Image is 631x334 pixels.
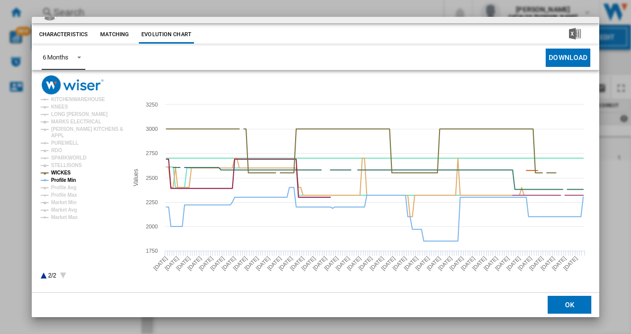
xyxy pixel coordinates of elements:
[51,177,76,183] tspan: Profile Min
[51,215,78,220] tspan: Market Max
[32,17,600,318] md-dialog: Product popup
[425,255,442,272] tspan: [DATE]
[448,255,464,272] tspan: [DATE]
[346,255,362,272] tspan: [DATE]
[51,170,71,175] tspan: WICKES
[380,255,396,272] tspan: [DATE]
[51,192,77,198] tspan: Profile Max
[334,255,351,272] tspan: [DATE]
[146,102,158,108] tspan: 3250
[312,255,328,272] tspan: [DATE]
[146,150,158,156] tspan: 2750
[146,199,158,205] tspan: 2250
[553,26,597,44] button: Download in Excel
[548,296,591,314] button: OK
[51,97,105,102] tspan: KITCHENWAREHOUSE
[48,272,57,279] text: 2/2
[51,126,123,132] tspan: [PERSON_NAME] KITCHENS &
[562,255,578,272] tspan: [DATE]
[51,119,101,124] tspan: MARKS ELECTRICAL
[51,111,108,117] tspan: LONG [PERSON_NAME]
[51,155,86,161] tspan: SPARKWORLD
[323,255,339,272] tspan: [DATE]
[51,207,77,213] tspan: Market Avg
[220,255,237,272] tspan: [DATE]
[402,255,419,272] tspan: [DATE]
[277,255,294,272] tspan: [DATE]
[93,26,136,44] button: Matching
[414,255,430,272] tspan: [DATE]
[357,255,374,272] tspan: [DATE]
[300,255,316,272] tspan: [DATE]
[505,255,521,272] tspan: [DATE]
[369,255,385,272] tspan: [DATE]
[289,255,305,272] tspan: [DATE]
[51,200,76,205] tspan: Market Min
[152,255,168,272] tspan: [DATE]
[569,28,581,40] img: excel-24x24.png
[232,255,248,272] tspan: [DATE]
[546,49,590,67] button: Download
[471,255,487,272] tspan: [DATE]
[51,163,82,168] tspan: STELLISONS
[175,255,191,272] tspan: [DATE]
[209,255,225,272] tspan: [DATE]
[494,255,510,272] tspan: [DATE]
[146,175,158,181] tspan: 2500
[42,75,104,95] img: logo_wiser_300x94.png
[146,223,158,229] tspan: 2000
[51,104,68,110] tspan: KNEES
[146,248,158,254] tspan: 1750
[459,255,476,272] tspan: [DATE]
[163,255,180,272] tspan: [DATE]
[51,133,64,138] tspan: APPL
[551,255,567,272] tspan: [DATE]
[266,255,282,272] tspan: [DATE]
[37,26,91,44] button: Characteristics
[186,255,202,272] tspan: [DATE]
[146,126,158,132] tspan: 3000
[51,140,78,146] tspan: PUREWELL
[43,54,68,61] div: 6 Months
[254,255,271,272] tspan: [DATE]
[132,169,139,186] tspan: Values
[437,255,453,272] tspan: [DATE]
[243,255,259,272] tspan: [DATE]
[197,255,214,272] tspan: [DATE]
[139,26,194,44] button: Evolution chart
[51,185,76,190] tspan: Profile Avg
[482,255,499,272] tspan: [DATE]
[528,255,544,272] tspan: [DATE]
[391,255,408,272] tspan: [DATE]
[51,148,62,153] tspan: RDO
[539,255,556,272] tspan: [DATE]
[516,255,533,272] tspan: [DATE]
